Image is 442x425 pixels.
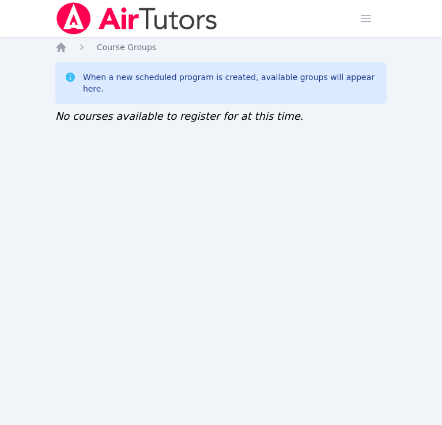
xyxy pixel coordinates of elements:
[55,2,218,35] img: Air Tutors
[83,71,377,94] div: When a new scheduled program is created, available groups will appear here.
[97,41,156,53] a: Course Groups
[55,110,304,122] span: No courses available to register for at this time.
[55,41,387,53] nav: Breadcrumb
[97,43,156,52] span: Course Groups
